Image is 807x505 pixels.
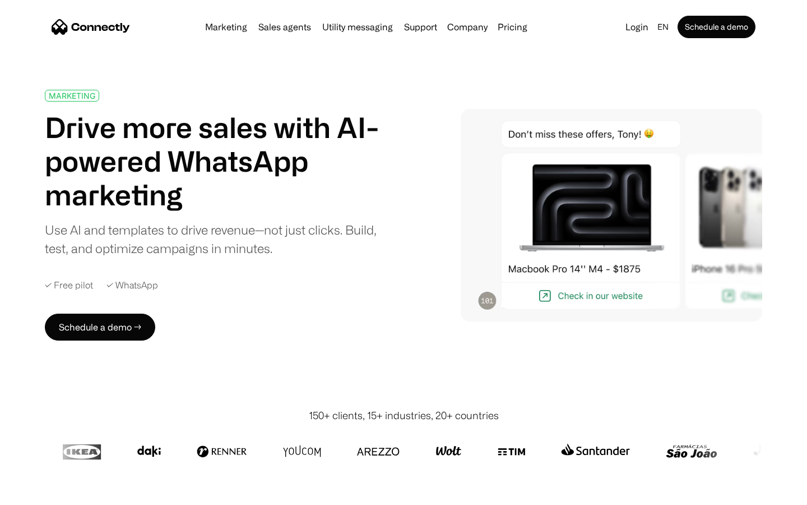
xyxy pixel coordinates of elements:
[106,280,158,291] div: ✓ WhatsApp
[318,22,397,31] a: Utility messaging
[447,19,488,35] div: Company
[254,22,316,31] a: Sales agents
[678,16,755,38] a: Schedule a demo
[400,22,442,31] a: Support
[45,111,391,212] h1: Drive more sales with AI-powered WhatsApp marketing
[49,91,95,100] div: MARKETING
[493,22,532,31] a: Pricing
[309,408,499,423] div: 150+ clients, 15+ industries, 20+ countries
[11,484,67,501] aside: Language selected: English
[45,280,93,291] div: ✓ Free pilot
[621,19,653,35] a: Login
[45,221,391,258] div: Use AI and templates to drive revenue—not just clicks. Build, test, and optimize campaigns in min...
[22,485,67,501] ul: Language list
[657,19,669,35] div: en
[45,314,155,341] a: Schedule a demo →
[201,22,252,31] a: Marketing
